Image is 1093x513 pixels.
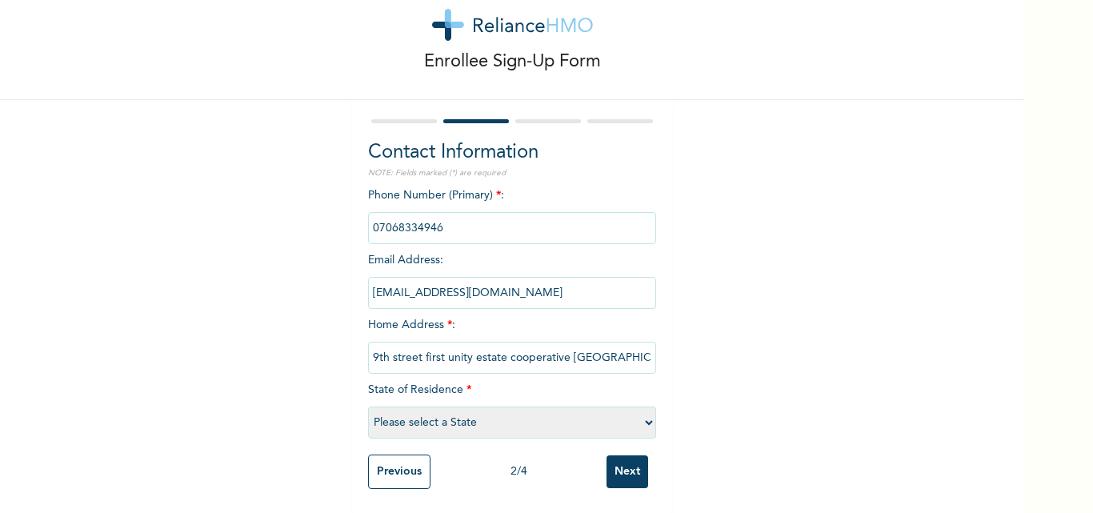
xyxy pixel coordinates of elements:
span: Email Address : [368,254,656,299]
span: State of Residence [368,384,656,428]
input: Enter home address [368,342,656,374]
span: Phone Number (Primary) : [368,190,656,234]
input: Previous [368,455,430,489]
div: 2 / 4 [430,463,607,480]
p: Enrollee Sign-Up Form [424,49,601,75]
span: Home Address : [368,319,656,363]
p: NOTE: Fields marked (*) are required [368,167,656,179]
h2: Contact Information [368,138,656,167]
input: Enter email Address [368,277,656,309]
img: logo [432,9,593,41]
input: Enter Primary Phone Number [368,212,656,244]
input: Next [607,455,648,488]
